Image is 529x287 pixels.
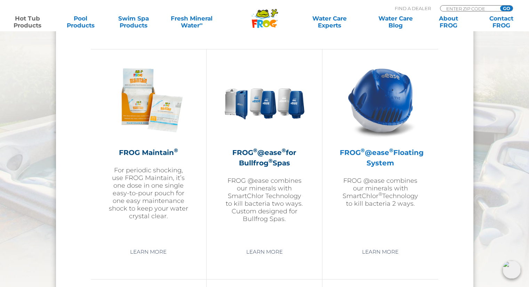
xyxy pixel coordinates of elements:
[108,166,189,220] p: For periodic shocking, use FROG Maintain, it’s one dose in one single easy-to-pour pouch for one ...
[500,6,513,11] input: GO
[224,60,305,140] img: bullfrog-product-hero-300x300.png
[340,60,421,140] img: hot-tub-product-atease-system-300x300.png
[7,15,48,29] a: Hot TubProducts
[60,15,101,29] a: PoolProducts
[389,147,393,154] sup: ®
[340,177,421,207] p: FROG @ease combines our minerals with SmartChlor Technology to kill bacteria 2 ways.
[446,6,492,11] input: Zip Code Form
[354,246,407,258] a: Learn More
[375,15,416,29] a: Water CareBlog
[224,177,305,223] p: FROG @ease combines our minerals with SmartChlor Technology to kill bacteria two ways. Custom des...
[428,15,469,29] a: AboutFROG
[166,15,217,29] a: Fresh MineralWater∞
[108,147,189,158] h2: FROG Maintain
[122,246,175,258] a: Learn More
[224,147,305,168] h2: FROG @ease for Bullfrog Spas
[113,15,154,29] a: Swim SpaProducts
[238,246,290,258] a: Learn More
[174,147,178,154] sup: ®
[340,60,421,240] a: FROG®@ease®Floating SystemFROG @ease combines our minerals with SmartChlor®Technology to kill bac...
[224,60,305,240] a: FROG®@ease®for Bullfrog®SpasFROG @ease combines our minerals with SmartChlor Technology to kill b...
[503,261,521,279] img: openIcon
[481,15,522,29] a: ContactFROG
[108,60,189,140] img: Frog_Maintain_Hero-2-v2-300x300.png
[253,147,257,154] sup: ®
[378,191,382,197] sup: ®
[108,60,189,240] a: FROG Maintain®For periodic shocking, use FROG Maintain, it’s one dose in one single easy-to-pour ...
[361,147,365,154] sup: ®
[268,157,272,164] sup: ®
[282,147,286,154] sup: ®
[395,5,431,11] p: Find A Dealer
[296,15,363,29] a: Water CareExperts
[340,147,421,168] h2: FROG @ease Floating System
[199,21,202,26] sup: ∞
